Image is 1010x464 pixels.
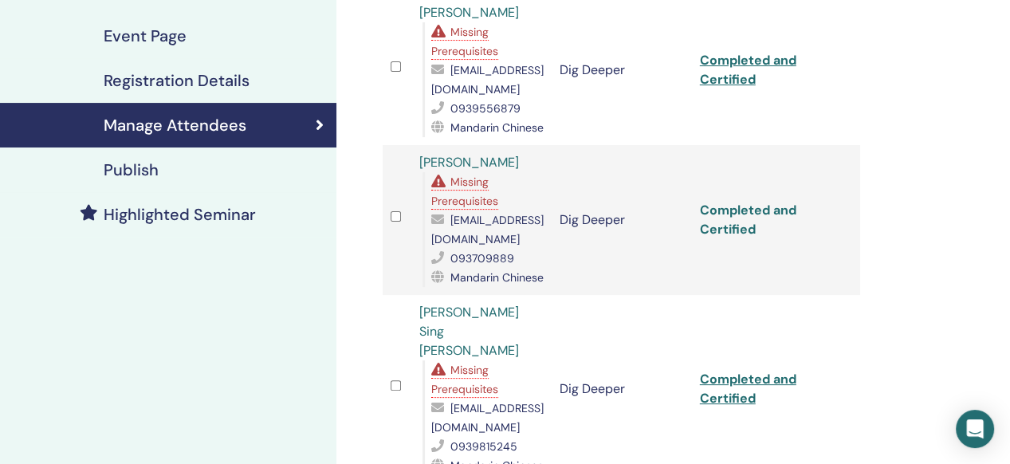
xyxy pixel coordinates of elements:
span: Mandarin Chinese [450,120,544,135]
h4: Registration Details [104,71,250,90]
a: [PERSON_NAME] [419,154,519,171]
a: [PERSON_NAME] Sing [PERSON_NAME] [419,304,519,359]
span: 0939815245 [450,439,517,454]
h4: Manage Attendees [104,116,246,135]
span: 093709889 [450,251,514,265]
div: Open Intercom Messenger [956,410,994,448]
span: 0939556879 [450,101,521,116]
span: [EMAIL_ADDRESS][DOMAIN_NAME] [431,213,544,246]
a: [PERSON_NAME] [419,4,519,21]
a: Completed and Certified [700,52,796,88]
h4: Publish [104,160,159,179]
span: Missing Prerequisites [431,25,498,58]
span: Mandarin Chinese [450,270,544,285]
span: [EMAIL_ADDRESS][DOMAIN_NAME] [431,401,544,435]
h4: Event Page [104,26,187,45]
h4: Highlighted Seminar [104,205,256,224]
a: Completed and Certified [700,202,796,238]
a: Completed and Certified [700,371,796,407]
span: [EMAIL_ADDRESS][DOMAIN_NAME] [431,63,544,96]
td: Dig Deeper [552,145,692,295]
span: Missing Prerequisites [431,175,498,208]
span: Missing Prerequisites [431,363,498,396]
